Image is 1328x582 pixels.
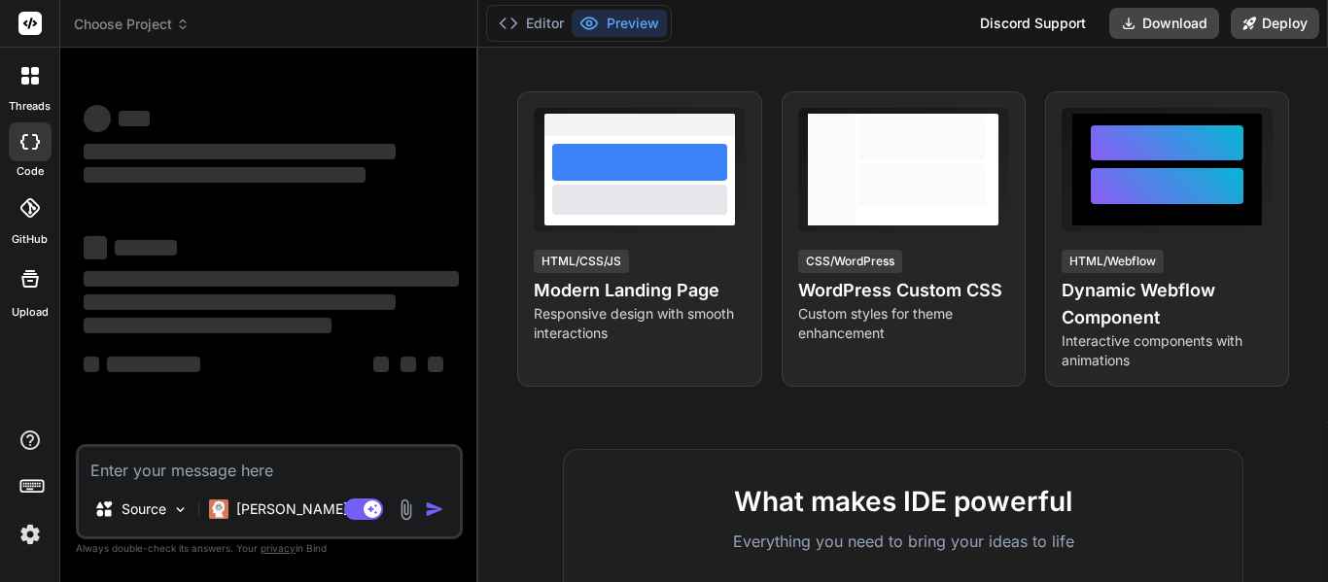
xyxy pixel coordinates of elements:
span: ‌ [84,318,332,333]
p: Everything you need to bring your ideas to life [595,530,1211,553]
p: Custom styles for theme enhancement [798,304,1009,343]
img: Pick Models [172,501,189,518]
h4: Dynamic Webflow Component [1062,277,1273,331]
span: ‌ [428,357,443,372]
label: threads [9,98,51,115]
div: Discord Support [968,8,1098,39]
span: ‌ [84,144,396,159]
h4: Modern Landing Page [534,277,745,304]
div: HTML/CSS/JS [534,250,629,273]
span: ‌ [84,105,111,132]
span: ‌ [84,271,459,287]
p: Responsive design with smooth interactions [534,304,745,343]
img: icon [425,499,444,519]
label: Upload [12,304,49,321]
div: CSS/WordPress [798,250,902,273]
span: ‌ [84,236,107,259]
span: ‌ [401,357,416,372]
button: Preview [572,10,667,37]
h4: WordPress Custom CSS [798,277,1009,304]
button: Deploy [1231,8,1319,39]
img: settings [14,518,47,551]
span: ‌ [84,357,99,372]
span: ‌ [84,167,366,183]
label: GitHub [12,231,48,248]
img: attachment [395,498,417,521]
p: Source [122,499,166,519]
div: HTML/Webflow [1062,250,1164,273]
img: Claude 4 Sonnet [209,499,228,519]
p: Interactive components with animations [1062,331,1273,370]
span: ‌ [119,111,150,126]
label: code [17,163,44,180]
span: ‌ [84,294,396,310]
button: Download [1109,8,1219,39]
button: Editor [491,10,572,37]
span: privacy [261,542,296,554]
span: ‌ [115,240,177,256]
span: ‌ [107,357,200,372]
p: Always double-check its answers. Your in Bind [76,539,463,558]
p: [PERSON_NAME] 4 S.. [236,499,381,519]
span: ‌ [373,357,389,372]
h2: What makes IDE powerful [595,481,1211,522]
span: Choose Project [74,15,190,34]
